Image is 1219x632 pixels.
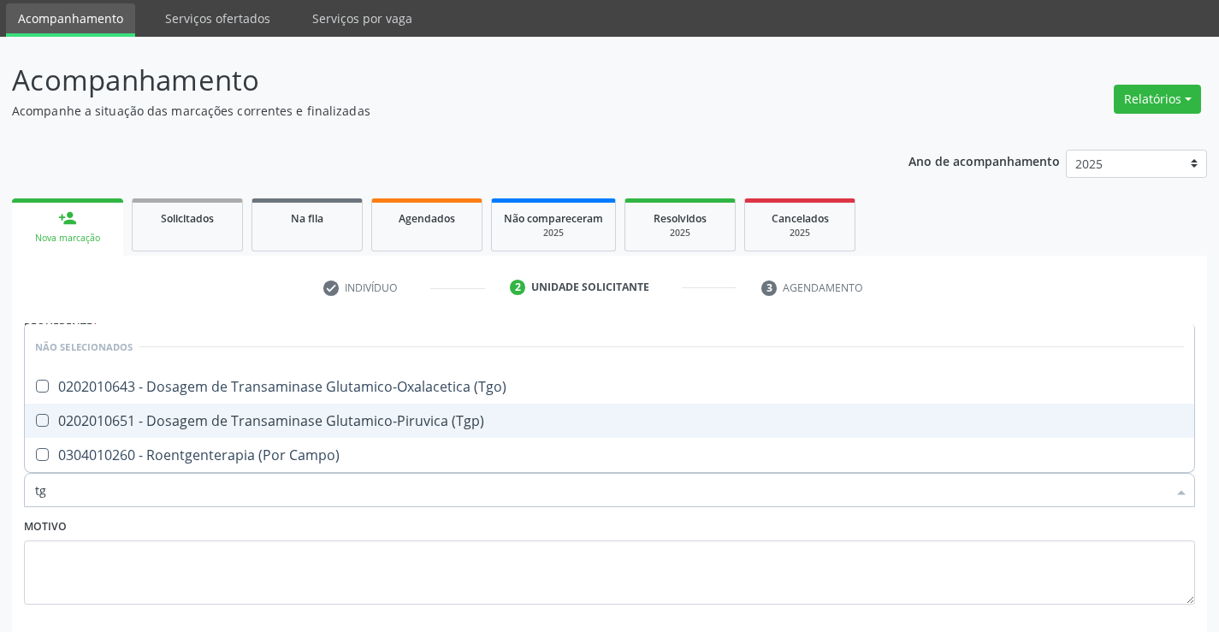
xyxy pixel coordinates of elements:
[291,211,323,226] span: Na fila
[1114,85,1201,114] button: Relatórios
[399,211,455,226] span: Agendados
[161,211,214,226] span: Solicitados
[35,448,1184,462] div: 0304010260 - Roentgenterapia (Por Campo)
[637,227,723,239] div: 2025
[153,3,282,33] a: Serviços ofertados
[35,380,1184,393] div: 0202010643 - Dosagem de Transaminase Glutamico-Oxalacetica (Tgo)
[300,3,424,33] a: Serviços por vaga
[24,514,67,540] label: Motivo
[12,102,849,120] p: Acompanhe a situação das marcações correntes e finalizadas
[6,3,135,37] a: Acompanhamento
[24,314,98,340] label: Requerente
[908,150,1060,171] p: Ano de acompanhamento
[772,211,829,226] span: Cancelados
[24,232,111,245] div: Nova marcação
[531,280,649,295] div: Unidade solicitante
[12,59,849,102] p: Acompanhamento
[504,211,603,226] span: Não compareceram
[58,209,77,227] div: person_add
[510,280,525,295] div: 2
[504,227,603,239] div: 2025
[757,227,843,239] div: 2025
[35,473,1167,507] input: Buscar por procedimentos
[654,211,707,226] span: Resolvidos
[35,414,1184,428] div: 0202010651 - Dosagem de Transaminase Glutamico-Piruvica (Tgp)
